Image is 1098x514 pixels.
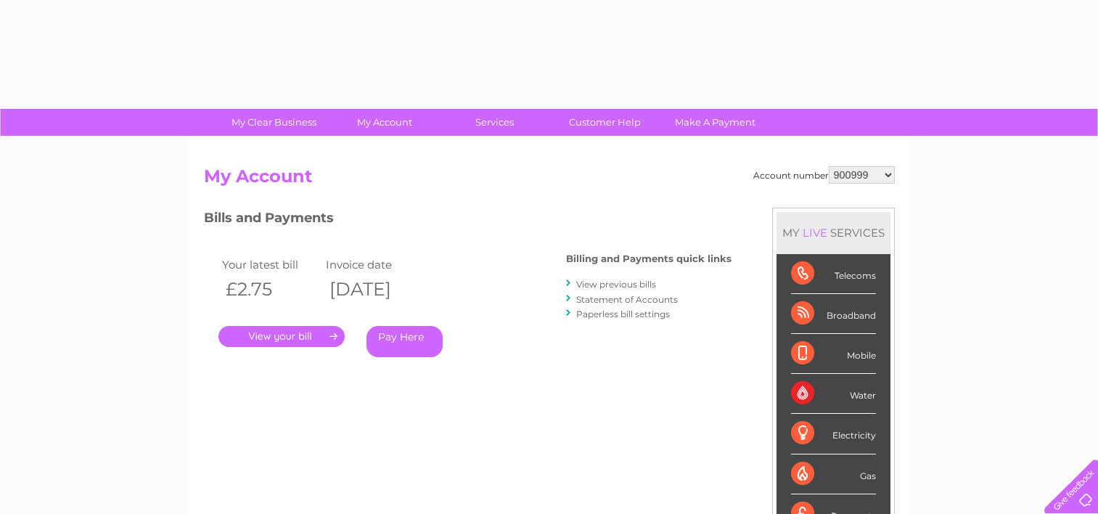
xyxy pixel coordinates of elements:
[800,226,830,240] div: LIVE
[204,166,895,194] h2: My Account
[218,326,345,347] a: .
[566,253,732,264] h4: Billing and Payments quick links
[576,309,670,319] a: Paperless bill settings
[791,254,876,294] div: Telecoms
[791,414,876,454] div: Electricity
[204,208,732,233] h3: Bills and Payments
[218,255,323,274] td: Your latest bill
[435,109,554,136] a: Services
[777,212,890,253] div: MY SERVICES
[655,109,775,136] a: Make A Payment
[791,334,876,374] div: Mobile
[576,294,678,305] a: Statement of Accounts
[366,326,443,357] a: Pay Here
[753,166,895,184] div: Account number
[576,279,656,290] a: View previous bills
[791,294,876,334] div: Broadband
[791,454,876,494] div: Gas
[791,374,876,414] div: Water
[324,109,444,136] a: My Account
[218,274,323,304] th: £2.75
[322,255,427,274] td: Invoice date
[545,109,665,136] a: Customer Help
[322,274,427,304] th: [DATE]
[214,109,334,136] a: My Clear Business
